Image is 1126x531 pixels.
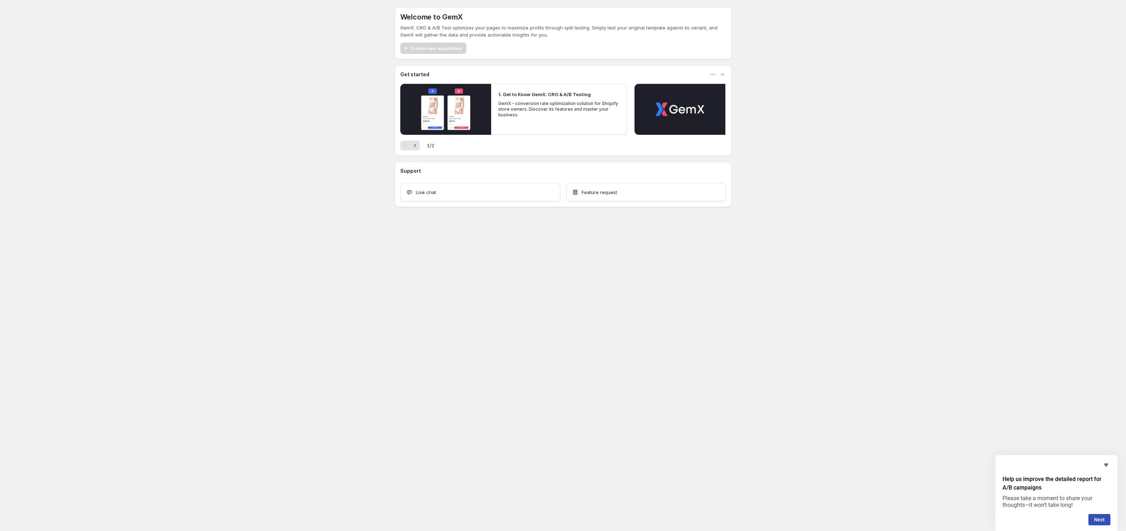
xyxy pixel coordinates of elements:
p: GemX: CRO & A/B Test optimizes your pages to maximize profits through split testing. Simply test ... [400,24,726,38]
button: Play video [400,84,491,135]
span: Feature request [582,189,617,196]
span: Live chat [416,189,436,196]
button: Next question [1088,514,1110,525]
button: Play video [635,84,725,135]
h2: 1. Get to Know GemX: CRO & A/B Testing [498,91,591,98]
span: 1 / 2 [427,142,434,149]
nav: Pagination [400,140,420,150]
h5: Welcome to GemX [400,13,463,21]
h3: Get started [400,71,429,78]
p: Please take a moment to share your thoughts—it won’t take long! [1003,495,1110,508]
p: GemX - conversion rate optimization solution for Shopify store owners. Discover its features and ... [498,101,620,118]
h2: Help us improve the detailed report for A/B campaigns [1003,475,1110,492]
div: Help us improve the detailed report for A/B campaigns [1003,461,1110,525]
button: Next [410,140,420,150]
h3: Support [400,167,421,175]
button: Hide survey [1102,461,1110,469]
